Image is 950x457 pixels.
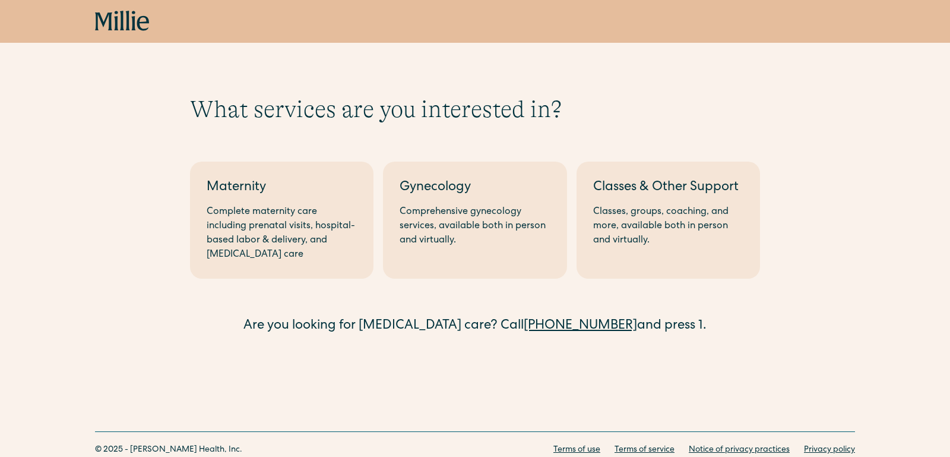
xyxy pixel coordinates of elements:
[593,178,743,198] div: Classes & Other Support
[689,444,790,456] a: Notice of privacy practices
[95,444,242,456] div: © 2025 - [PERSON_NAME] Health, Inc.
[593,205,743,248] div: Classes, groups, coaching, and more, available both in person and virtually.
[190,317,760,336] div: Are you looking for [MEDICAL_DATA] care? Call and press 1.
[524,320,637,333] a: [PHONE_NUMBER]
[190,162,373,279] a: MaternityComplete maternity care including prenatal visits, hospital-based labor & delivery, and ...
[615,444,674,456] a: Terms of service
[400,178,550,198] div: Gynecology
[400,205,550,248] div: Comprehensive gynecology services, available both in person and virtually.
[804,444,855,456] a: Privacy policy
[577,162,760,279] a: Classes & Other SupportClasses, groups, coaching, and more, available both in person and virtually.
[383,162,566,279] a: GynecologyComprehensive gynecology services, available both in person and virtually.
[207,178,357,198] div: Maternity
[190,95,760,124] h1: What services are you interested in?
[207,205,357,262] div: Complete maternity care including prenatal visits, hospital-based labor & delivery, and [MEDICAL_...
[553,444,600,456] a: Terms of use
